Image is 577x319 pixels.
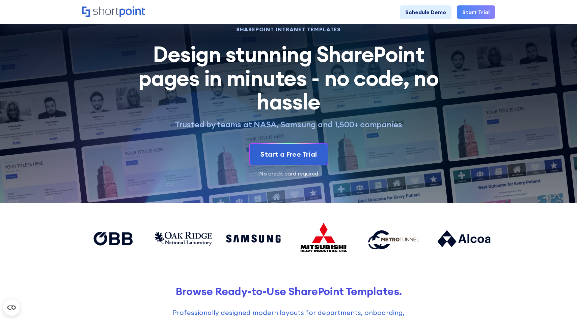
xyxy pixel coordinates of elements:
h2: Design stunning SharePoint pages in minutes - no code, no hassle [131,42,446,114]
a: Start Trial [457,5,495,19]
a: Start a Free Trial [250,144,328,165]
a: Schedule Demo [400,5,451,19]
h1: SHAREPOINT INTRANET TEMPLATES [131,27,446,32]
h2: Browse Ready-to-Use SharePoint Templates. [82,285,495,297]
p: Trusted by teams at NASA, Samsung and 1,500+ companies [131,119,446,130]
a: Home [82,6,145,18]
div: Start a Free Trial [260,149,317,159]
div: No credit card required [82,171,495,176]
button: Open CMP widget [3,299,20,316]
iframe: Chat Widget [456,241,577,319]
